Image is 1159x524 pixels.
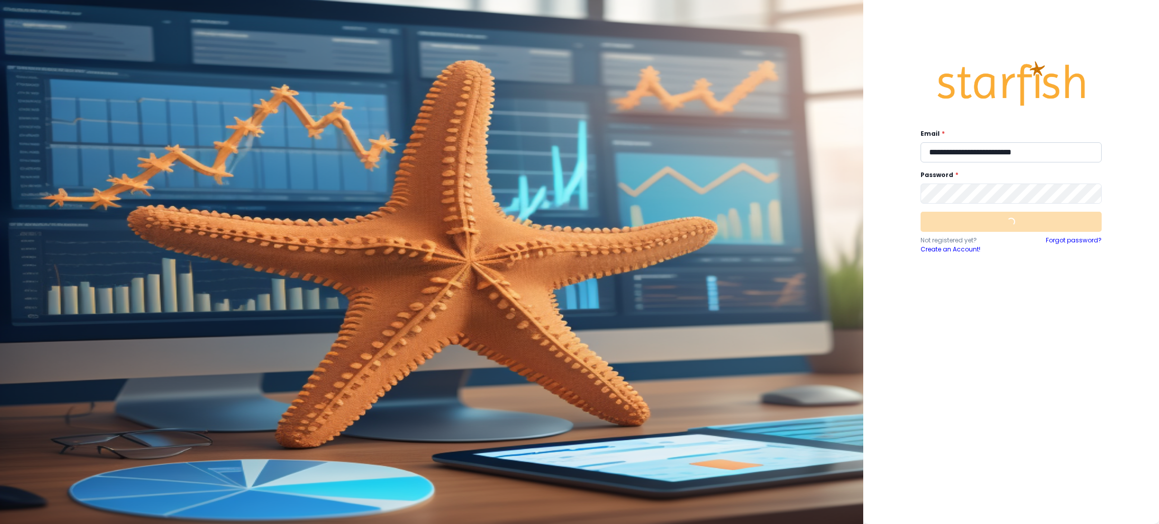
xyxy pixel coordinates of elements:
label: Email [921,129,1096,138]
label: Password [921,170,1096,180]
p: Not registered yet? [921,236,1011,245]
a: Forgot password? [1046,236,1102,254]
img: Logo.42cb71d561138c82c4ab.png [936,52,1087,115]
a: Create an Account! [921,245,1011,254]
